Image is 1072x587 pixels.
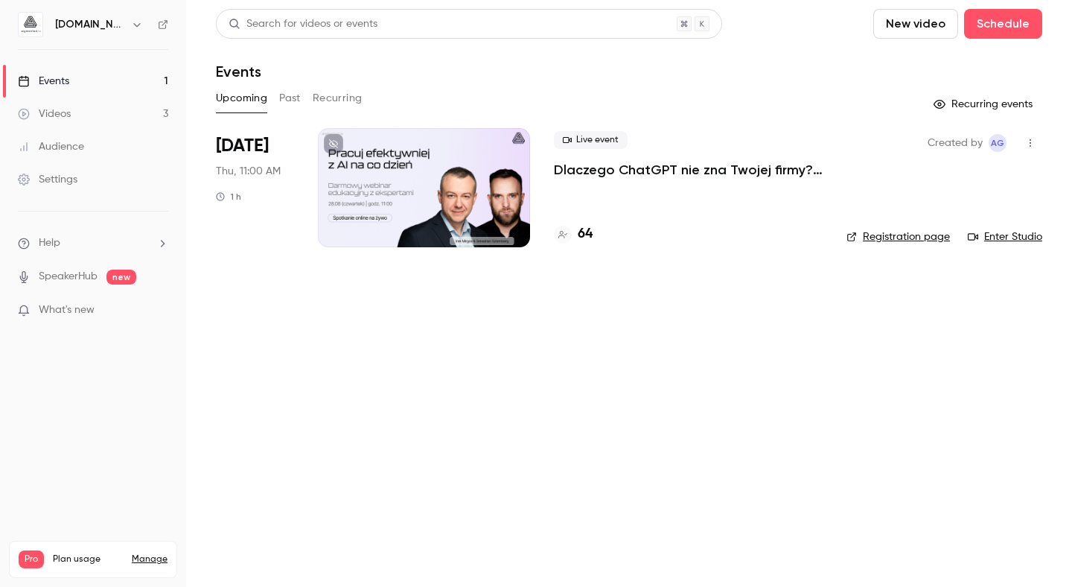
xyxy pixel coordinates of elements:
[846,229,950,244] a: Registration page
[39,235,60,251] span: Help
[216,164,281,179] span: Thu, 11:00 AM
[18,74,69,89] div: Events
[554,224,593,244] a: 64
[229,16,377,32] div: Search for videos or events
[39,302,95,318] span: What's new
[313,86,363,110] button: Recurring
[53,553,123,565] span: Plan usage
[106,270,136,285] span: new
[216,86,267,110] button: Upcoming
[18,107,71,121] div: Videos
[578,224,593,244] h4: 64
[991,134,1004,152] span: AG
[55,17,125,32] h6: [DOMAIN_NAME]
[216,134,269,158] span: [DATE]
[39,269,98,285] a: SpeakerHub
[279,86,301,110] button: Past
[964,9,1042,39] button: Schedule
[968,229,1042,244] a: Enter Studio
[19,13,42,37] img: aigmented.io
[18,139,84,154] div: Audience
[216,191,241,203] div: 1 h
[554,161,823,179] a: Dlaczego ChatGPT nie zna Twojej firmy? Praktyczny przewodnik przygotowania wiedzy firmowej jako k...
[18,172,77,187] div: Settings
[989,134,1006,152] span: Aleksandra Grabarska
[554,131,628,149] span: Live event
[928,134,983,152] span: Created by
[927,92,1042,116] button: Recurring events
[216,128,294,247] div: Aug 28 Thu, 11:00 AM (Europe/Berlin)
[216,63,261,80] h1: Events
[19,550,44,568] span: Pro
[132,553,167,565] a: Manage
[18,235,168,251] li: help-dropdown-opener
[873,9,958,39] button: New video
